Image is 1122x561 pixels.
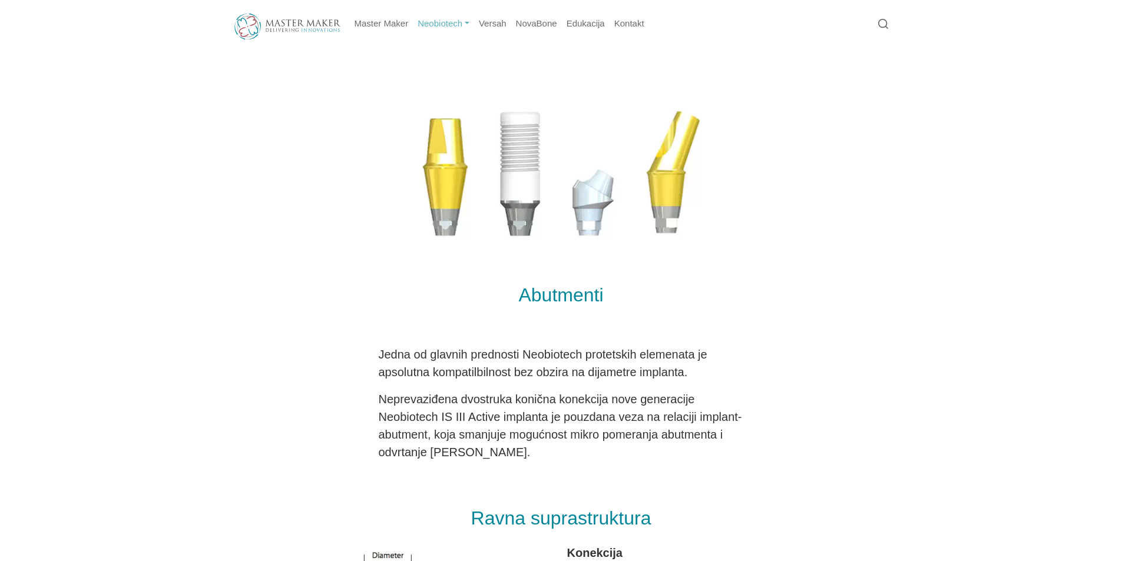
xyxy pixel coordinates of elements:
h2: Ravna suprastruktura [240,509,882,527]
a: NovaBone [511,12,562,35]
a: Neobiotech [413,12,474,35]
img: Master Maker [234,14,340,39]
a: Edukacija [562,12,610,35]
a: Versah [474,12,511,35]
p: Jedna od glavnih prednosti Neobiotech protetskih elemenata je apsolutna kompatilbilnost bez obzir... [379,346,744,381]
strong: Konekcija [567,546,623,559]
a: Master Maker [350,12,413,35]
h2: Abutmenti [240,286,882,304]
p: Neprevaziđena dvostruka konična konekcija nove generacije Neobiotech IS III Active implanta je po... [379,390,744,461]
a: Kontakt [610,12,649,35]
